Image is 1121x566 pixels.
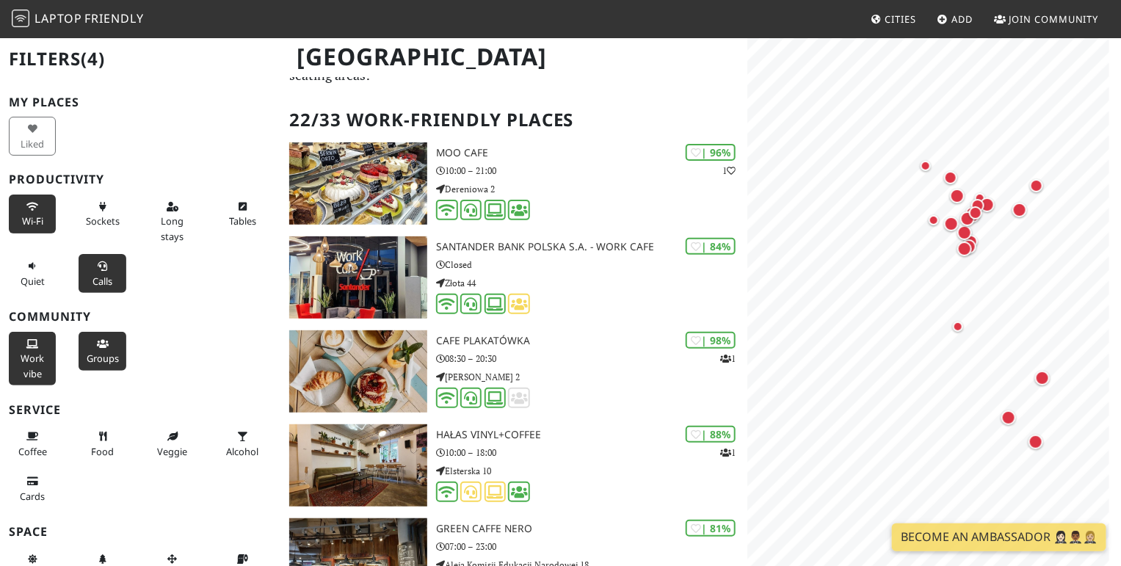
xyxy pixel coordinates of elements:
h2: 22/33 Work-Friendly Places [289,98,739,142]
a: HAŁAS Vinyl+Coffee | 88% 1 HAŁAS Vinyl+Coffee 10:00 – 18:00 Elsterska 10 [280,424,747,507]
div: | 98% [686,332,736,349]
h3: Productivity [9,173,272,186]
div: Map marker [953,322,971,339]
h3: Santander Bank Polska S.A. - Work Cafe [436,241,747,253]
p: Złota 44 [436,276,747,290]
p: Dereniowa 2 [436,182,747,196]
a: Cities [865,6,922,32]
h3: HAŁAS Vinyl+Coffee [436,429,747,441]
span: Laptop [35,10,82,26]
p: 10:00 – 18:00 [436,446,747,460]
p: Closed [436,258,747,272]
p: 10:00 – 21:00 [436,164,747,178]
p: 1 [720,446,736,460]
h3: My Places [9,95,272,109]
button: Sockets [79,195,126,233]
img: MOO cafe [289,142,427,225]
h2: Filters [9,37,272,81]
span: Stable Wi-Fi [22,214,43,228]
span: People working [21,352,44,380]
p: Elsterska 10 [436,464,747,478]
div: Map marker [929,215,946,233]
span: Join Community [1009,12,1099,26]
img: LaptopFriendly [12,10,29,27]
span: Credit cards [20,490,45,503]
div: Map marker [971,199,990,218]
button: Wi-Fi [9,195,56,233]
a: LaptopFriendly LaptopFriendly [12,7,144,32]
div: | 81% [686,520,736,537]
a: Cafe Plakatówka | 98% 1 Cafe Plakatówka 08:30 – 20:30 [PERSON_NAME] 2 [280,330,747,413]
div: Map marker [1012,203,1033,223]
button: Groups [79,332,126,371]
a: Join Community [988,6,1105,32]
div: | 96% [686,144,736,161]
p: 08:30 – 20:30 [436,352,747,366]
span: Food [91,445,114,458]
button: Coffee [9,424,56,463]
a: Add [932,6,979,32]
img: Santander Bank Polska S.A. - Work Cafe [289,236,427,319]
div: Map marker [921,161,938,178]
button: Long stays [149,195,196,248]
span: Long stays [162,214,184,242]
span: Work-friendly tables [229,214,256,228]
a: Become an Ambassador 🤵🏻‍♀️🤵🏾‍♂️🤵🏼‍♀️ [892,523,1106,551]
span: Add [952,12,973,26]
span: Alcohol [226,445,258,458]
p: [PERSON_NAME] 2 [436,370,747,384]
h3: Cafe Plakatówka [436,335,747,347]
div: Map marker [944,171,963,190]
span: Quiet [21,275,45,288]
h3: MOO cafe [436,147,747,159]
div: | 84% [686,238,736,255]
span: Coffee [18,445,47,458]
button: Veggie [149,424,196,463]
div: Map marker [950,189,971,209]
a: Santander Bank Polska S.A. - Work Cafe | 84% Santander Bank Polska S.A. - Work Cafe Closed Złota 44 [280,236,747,319]
p: 07:00 – 23:00 [436,540,747,554]
a: MOO cafe | 96% 1 MOO cafe 10:00 – 21:00 Dereniowa 2 [280,142,747,225]
span: Video/audio calls [92,275,112,288]
div: Map marker [1030,179,1049,198]
span: Power sockets [86,214,120,228]
h3: Space [9,525,272,539]
div: | 88% [686,426,736,443]
h1: [GEOGRAPHIC_DATA] [285,37,744,77]
span: Veggie [158,445,188,458]
h3: Green Caffe Nero [436,523,747,535]
button: Quiet [9,254,56,293]
button: Alcohol [219,424,266,463]
div: Map marker [969,206,988,225]
span: (4) [81,46,105,70]
h3: Service [9,403,272,417]
div: Map marker [960,211,981,232]
p: 1 [722,164,736,178]
div: Map marker [944,217,965,237]
button: Calls [79,254,126,293]
div: Map marker [975,193,993,211]
button: Tables [219,195,266,233]
div: Map marker [1001,410,1022,431]
button: Cards [9,469,56,508]
h3: Community [9,310,272,324]
div: Map marker [1035,371,1056,391]
img: HAŁAS Vinyl+Coffee [289,424,427,507]
button: Work vibe [9,332,56,385]
div: Map marker [957,225,978,246]
span: Group tables [87,352,119,365]
button: Food [79,424,126,463]
span: Friendly [84,10,143,26]
img: Cafe Plakatówka [289,330,427,413]
p: 1 [720,352,736,366]
div: Map marker [980,197,1001,218]
div: Map marker [957,242,978,262]
div: Map marker [1029,435,1049,455]
span: Cities [885,12,916,26]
